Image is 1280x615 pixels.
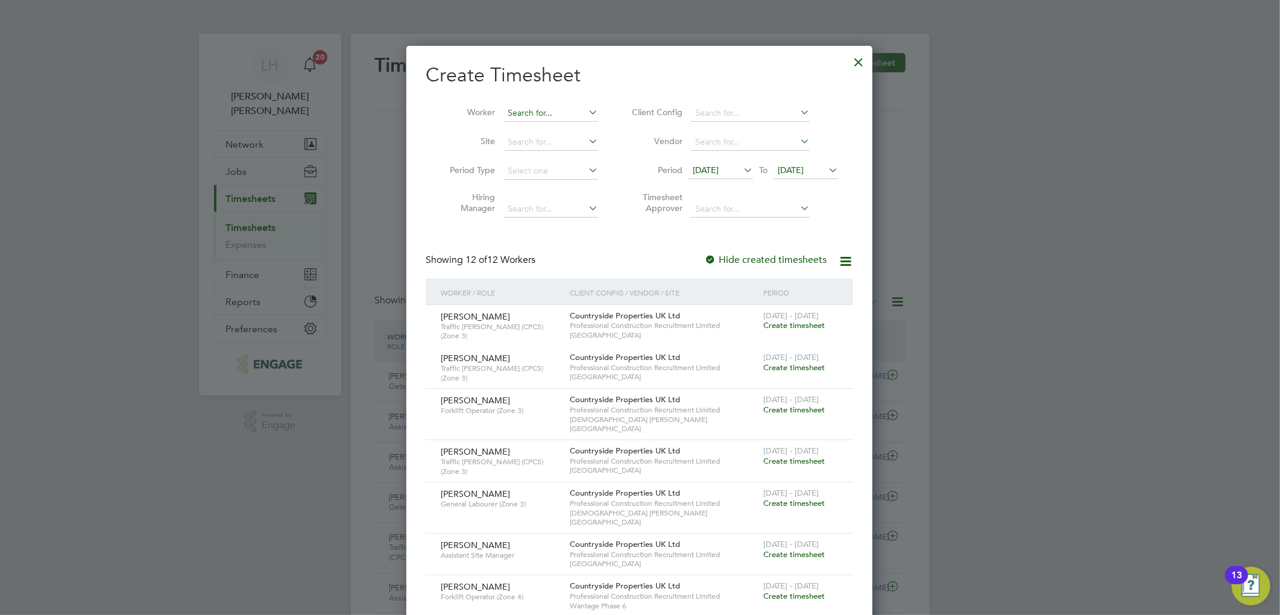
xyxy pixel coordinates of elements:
span: Professional Construction Recruitment Limited [570,321,757,330]
span: Countryside Properties UK Ltd [570,488,680,498]
span: Professional Construction Recruitment Limited [570,499,757,508]
span: Create timesheet [763,320,825,330]
span: [PERSON_NAME] [441,311,510,322]
span: Create timesheet [763,549,825,560]
span: Wantage Phase 6 [570,601,757,611]
label: Worker [441,107,495,118]
span: Countryside Properties UK Ltd [570,446,680,456]
label: Timesheet Approver [628,192,683,213]
div: Worker / Role [438,279,567,306]
span: [PERSON_NAME] [441,581,510,592]
input: Search for... [691,134,810,151]
span: Countryside Properties UK Ltd [570,311,680,321]
span: [DEMOGRAPHIC_DATA] [PERSON_NAME][GEOGRAPHIC_DATA] [570,508,757,527]
input: Search for... [503,201,598,218]
span: Professional Construction Recruitment Limited [570,456,757,466]
span: [GEOGRAPHIC_DATA] [570,465,757,475]
input: Search for... [503,134,598,151]
label: Client Config [628,107,683,118]
label: Hiring Manager [441,192,495,213]
span: General Labourer (Zone 3) [441,499,561,509]
span: Professional Construction Recruitment Limited [570,550,757,560]
span: Create timesheet [763,498,825,508]
div: Client Config / Vendor / Site [567,279,760,306]
span: Create timesheet [763,362,825,373]
span: [DEMOGRAPHIC_DATA] [PERSON_NAME][GEOGRAPHIC_DATA] [570,415,757,434]
span: [PERSON_NAME] [441,395,510,406]
span: [DATE] - [DATE] [763,352,819,362]
span: Countryside Properties UK Ltd [570,581,680,591]
span: Countryside Properties UK Ltd [570,539,680,549]
span: Forklift Operator (Zone 3) [441,406,561,415]
input: Search for... [691,201,810,218]
span: [DATE] - [DATE] [763,539,819,549]
label: Vendor [628,136,683,147]
span: Professional Construction Recruitment Limited [570,591,757,601]
span: Create timesheet [763,591,825,601]
span: [PERSON_NAME] [441,353,510,364]
span: Countryside Properties UK Ltd [570,394,680,405]
span: Forklift Operator (Zone 4) [441,592,561,602]
label: Period [628,165,683,175]
label: Period Type [441,165,495,175]
h2: Create Timesheet [426,63,853,88]
span: [DATE] - [DATE] [763,446,819,456]
div: 13 [1231,575,1242,591]
span: [GEOGRAPHIC_DATA] [570,330,757,340]
span: 12 of [465,254,487,266]
span: [DATE] - [DATE] [763,394,819,405]
span: Professional Construction Recruitment Limited [570,405,757,415]
input: Select one [503,163,598,180]
button: Open Resource Center, 13 new notifications [1232,567,1270,605]
span: Traffic [PERSON_NAME] (CPCS) (Zone 3) [441,322,561,341]
span: [DATE] - [DATE] [763,488,819,498]
input: Search for... [691,105,810,122]
span: [GEOGRAPHIC_DATA] [570,372,757,382]
span: Countryside Properties UK Ltd [570,352,680,362]
span: 12 Workers [465,254,535,266]
span: To [755,162,771,178]
input: Search for... [503,105,598,122]
span: [PERSON_NAME] [441,488,510,499]
span: [DATE] [778,165,804,175]
label: Hide created timesheets [704,254,827,266]
span: [PERSON_NAME] [441,540,510,550]
span: Create timesheet [763,405,825,415]
span: Assistant Site Manager [441,550,561,560]
label: Site [441,136,495,147]
span: [DATE] [693,165,719,175]
span: [DATE] - [DATE] [763,581,819,591]
span: Traffic [PERSON_NAME] (CPCS) (Zone 3) [441,457,561,476]
div: Period [760,279,841,306]
span: Create timesheet [763,456,825,466]
span: Traffic [PERSON_NAME] (CPCS) (Zone 3) [441,364,561,382]
span: [DATE] - [DATE] [763,311,819,321]
span: [GEOGRAPHIC_DATA] [570,559,757,569]
span: Professional Construction Recruitment Limited [570,363,757,373]
span: [PERSON_NAME] [441,446,510,457]
div: Showing [426,254,538,266]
